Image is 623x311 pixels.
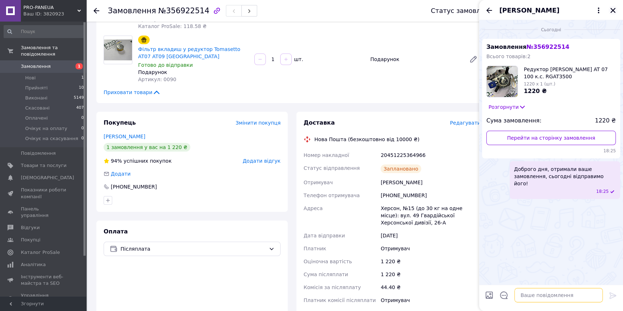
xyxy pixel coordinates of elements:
span: Очікує на скасування [25,135,78,142]
span: 18:25 12.08.2025 [486,148,616,154]
span: [DEMOGRAPHIC_DATA] [21,175,74,181]
span: Аналітика [21,261,46,268]
span: Телефон отримувача [304,192,360,198]
button: Відкрити шаблони відповідей [499,291,509,300]
span: Покупець [104,119,136,126]
div: Статус замовлення [431,7,497,14]
input: Пошук [4,25,85,38]
span: Нові [25,75,36,81]
span: 5149 [74,95,84,101]
span: 10 [79,85,84,91]
span: Платник [304,246,326,251]
span: Інструменти веб-майстра та SEO [21,274,67,287]
div: [DATE] [379,229,482,242]
span: 0 [81,135,84,142]
div: Отримувач [379,294,482,307]
span: 1220 x 1 (шт.) [524,82,555,87]
span: Прийняті [25,85,47,91]
span: 1220 ₴ [595,117,616,125]
div: [PHONE_NUMBER] [379,189,482,202]
span: Замовлення та повідомлення [21,45,86,57]
span: Управління сайтом [21,292,67,305]
span: 0 [81,115,84,121]
div: 1 замовлення у вас на 1 220 ₴ [104,143,190,152]
span: Скасовані [25,105,50,111]
span: Всього товарів: 2 [486,54,531,59]
a: Фільтр вкладиш у редуктор Tomasetto AT07 AT09 [GEOGRAPHIC_DATA] [138,46,240,59]
span: Сума післяплати [304,271,348,277]
span: 0 [81,125,84,132]
img: 4562370680_w100_h100_reduktor-tomasetto-at.jpg [487,66,518,97]
span: Адреса [304,205,323,211]
span: Платник комісії післяплати [304,297,376,303]
span: Змінити покупця [236,120,281,126]
button: Закрити [609,6,617,15]
a: [PERSON_NAME] [104,134,145,139]
span: Післяплата [120,245,266,253]
div: 44.40 ₴ [379,281,482,294]
span: Комісія за післяплату [304,284,361,290]
div: [PHONE_NUMBER] [110,183,158,190]
div: [PERSON_NAME] [379,176,482,189]
div: Нова Пошта (безкоштовно від 10000 ₴) [313,136,421,143]
button: Розгорнути [486,103,528,111]
button: [PERSON_NAME] [499,6,603,15]
span: Сума замовлення: [486,117,541,125]
span: Повідомлення [21,150,56,157]
span: Замовлення [21,63,51,70]
div: Подарунок [367,54,463,64]
span: Приховати товари [104,89,161,96]
span: Очікує на оплату [25,125,67,132]
div: Ваш ID: 3820923 [23,11,86,17]
span: Каталог ProSale [21,249,60,256]
div: Отримувач [379,242,482,255]
span: Оплата [104,228,128,235]
span: 94% [111,158,122,164]
div: 1 220 ₴ [379,268,482,281]
div: успішних покупок [104,157,172,164]
span: Відгуки [21,224,40,231]
a: Перейти на сторінку замовлення [486,131,616,145]
span: Редагувати [450,120,481,126]
div: Подарунок [138,69,249,76]
span: [PERSON_NAME] [499,6,559,15]
span: Каталог ProSale: 118.58 ₴ [138,23,206,29]
span: Панель управління [21,206,67,219]
span: Додати [111,171,131,177]
span: 1220 ₴ [524,88,547,94]
span: Товари та послуги [21,162,67,169]
span: Статус відправлення [304,165,360,171]
span: 1 [76,63,83,69]
div: Заплановано [381,164,421,173]
div: 1 220 ₴ [379,255,482,268]
span: PRO-PANEUA [23,4,77,11]
span: Замовлення [486,43,569,50]
div: 12.08.2025 [482,26,620,33]
span: Оціночна вартість [304,259,352,264]
button: Назад [485,6,494,15]
div: 20451225364966 [379,149,482,162]
span: Покупці [21,237,40,243]
span: Отримувач [304,180,333,185]
span: № 356922514 [526,43,569,50]
span: Дата відправки [304,233,345,238]
span: Артикул: 0155 [138,16,176,22]
span: Виконані [25,95,47,101]
span: №356922514 [158,6,209,15]
span: Готово до відправки [138,62,193,68]
span: Артикул: 0090 [138,76,176,82]
span: 407 [76,105,84,111]
span: Доброго дня, отримали ваше замовлення, сьогодні відправимо його! [514,166,616,187]
span: Номер накладної [304,152,349,158]
span: Оплачені [25,115,48,121]
div: шт. [292,56,304,63]
span: Показники роботи компанії [21,187,67,200]
span: Замовлення [108,6,156,15]
div: Херсон, №15 (до 30 кг на одне місце): вул. 49 Гвардійської Херсонської дивізії, 26-А [379,202,482,229]
span: Редуктор [PERSON_NAME] AT 07 100 к.с. RGAT3500 [524,66,616,80]
span: Додати відгук [243,158,281,164]
img: Фільтр вкладиш у редуктор Tomasetto AT07 AT09 Poland [104,40,132,61]
span: 18:25 12.08.2025 [596,189,609,195]
span: Сьогодні [538,27,564,33]
div: Повернутися назад [94,7,99,14]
